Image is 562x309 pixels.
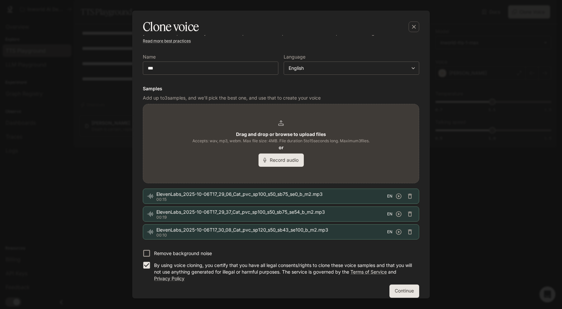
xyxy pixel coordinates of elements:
a: Read more best practices [143,38,191,43]
span: ElevenLabs_2025-10-06T17_29_06_Cat_pvc_sp100_s50_sb75_se0_b_m2.mp3 [156,191,387,198]
p: Name [143,55,156,59]
div: English [284,65,419,71]
p: 00:19 [156,215,387,219]
a: Terms of Service [350,269,387,275]
button: Continue [389,285,419,298]
div: English [289,65,408,71]
h5: Clone voice [143,19,199,35]
p: Remove background noise [154,250,212,257]
span: EN [387,229,392,235]
b: or [279,145,284,150]
span: Accepts: wav, mp3, webm. Max file size: 4MB. File duration 5 to 15 seconds long. Maximum 3 files. [192,138,370,144]
b: Drag and drop or browse to upload files [236,131,326,137]
span: EN [387,193,392,199]
span: ElevenLabs_2025-10-06T17_29_37_Cat_pvc_sp100_s50_sb75_se54_b_m2.mp3 [156,209,387,215]
p: By using voice cloning, you certify that you have all legal consents/rights to clone these voice ... [154,262,414,282]
button: Record audio [259,154,304,167]
h6: Samples [143,85,419,92]
p: 00:10 [156,233,387,237]
p: Language [284,55,305,59]
p: Add up to 3 samples, and we'll pick the best one, and use that to create your voice [143,95,419,101]
p: 00:15 [156,198,387,201]
span: ElevenLabs_2025-10-06T17_30_08_Cat_pvc_sp120_s50_sb43_se100_b_m2.mp3 [156,227,387,233]
span: EN [387,211,392,217]
a: Privacy Policy [154,276,184,281]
